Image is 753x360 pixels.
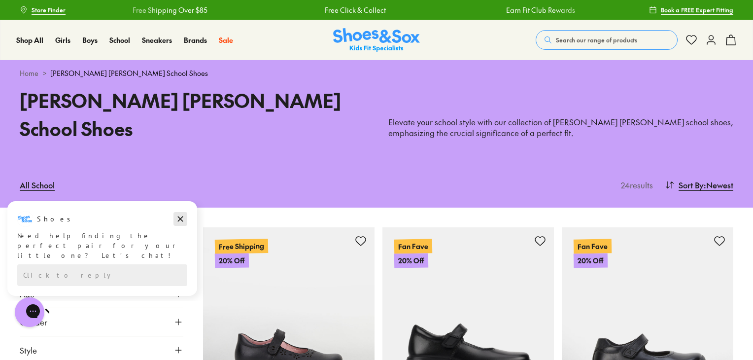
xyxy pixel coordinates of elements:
[325,5,386,15] a: Free Click & Collect
[506,5,575,15] a: Earn Fit Club Rewards
[20,308,183,336] button: Gender
[704,179,733,191] span: : Newest
[7,1,197,96] div: Campaign message
[333,28,420,52] a: Shoes & Sox
[394,239,432,253] p: Fan Fave
[20,1,66,19] a: Store Finder
[536,30,678,50] button: Search our range of products
[133,5,207,15] a: Free Shipping Over $85
[37,14,76,24] h3: Shoes
[16,35,43,45] a: Shop All
[7,11,197,61] div: Message from Shoes. Need help finding the perfect pair for your little one? Let’s chat!
[173,12,187,26] button: Dismiss campaign
[17,11,33,27] img: Shoes logo
[32,5,66,14] span: Store Finder
[617,179,653,191] p: 24 results
[333,28,420,52] img: SNS_Logo_Responsive.svg
[184,35,207,45] a: Brands
[215,253,249,268] p: 20% Off
[394,253,428,268] p: 20% Off
[649,1,733,19] a: Book a FREE Expert Fitting
[10,294,49,330] iframe: Gorgias live chat messenger
[109,35,130,45] a: School
[50,68,208,78] span: [PERSON_NAME] [PERSON_NAME] School Shoes
[20,68,38,78] a: Home
[556,36,637,44] span: Search our range of products
[219,35,233,45] a: Sale
[20,68,733,78] div: >
[17,31,187,61] div: Need help finding the perfect pair for your little one? Let’s chat!
[20,86,365,143] h1: [PERSON_NAME] [PERSON_NAME] School Shoes
[679,179,704,191] span: Sort By
[55,35,70,45] a: Girls
[20,344,37,356] span: Style
[215,239,268,254] p: Free Shipping
[20,174,55,196] a: All School
[17,65,187,86] div: Reply to the campaigns
[665,174,733,196] button: Sort By:Newest
[661,5,733,14] span: Book a FREE Expert Fitting
[574,239,612,253] p: Fan Fave
[574,253,608,268] p: 20% Off
[388,117,733,139] p: Elevate your school style with our collection of [PERSON_NAME] [PERSON_NAME] school shoes, emphas...
[142,35,172,45] a: Sneakers
[82,35,98,45] a: Boys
